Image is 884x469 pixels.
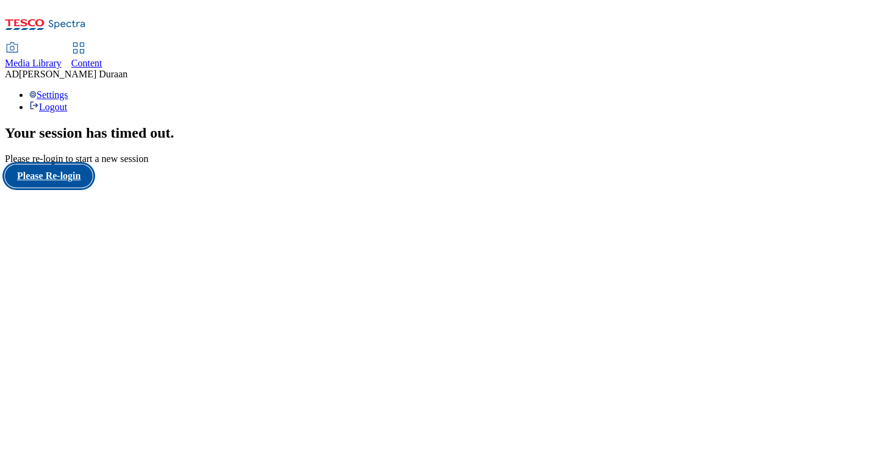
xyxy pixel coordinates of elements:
[29,90,68,100] a: Settings
[5,153,879,164] div: Please re-login to start a new session
[5,69,19,79] span: AD
[5,58,62,68] span: Media Library
[29,102,67,112] a: Logout
[5,125,879,141] h2: Your session has timed out
[71,58,102,68] span: Content
[71,43,102,69] a: Content
[171,125,174,141] span: .
[19,69,127,79] span: [PERSON_NAME] Duraan
[5,164,879,188] a: Please Re-login
[5,164,93,188] button: Please Re-login
[5,43,62,69] a: Media Library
